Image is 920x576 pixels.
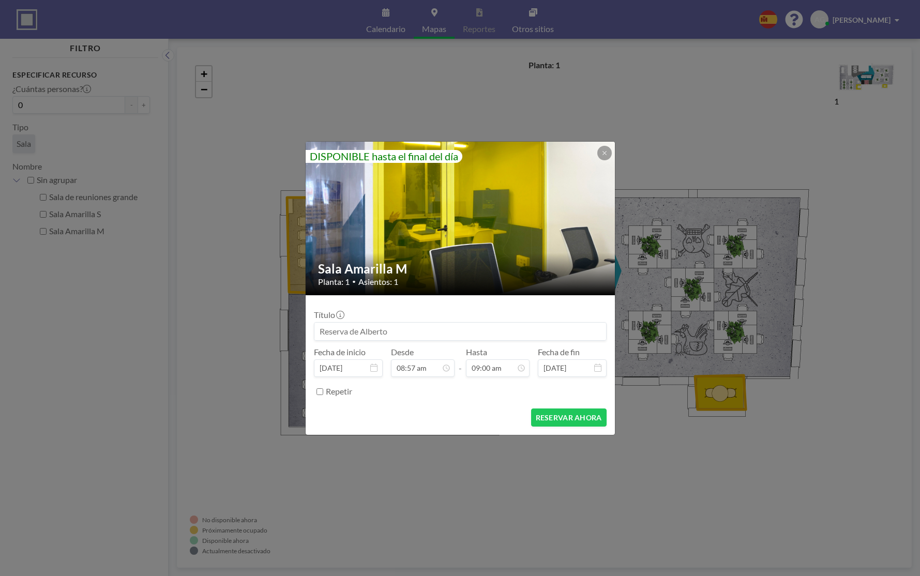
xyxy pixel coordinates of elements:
span: Asientos: 1 [358,277,398,287]
label: Título [314,310,343,320]
button: RESERVAR AHORA [531,408,607,427]
label: Fecha de inicio [314,347,366,357]
label: Hasta [466,347,487,357]
label: Desde [391,347,414,357]
img: 537.jpg [306,102,616,335]
input: Reserva de Alberto [314,323,606,340]
span: DISPONIBLE hasta el final del día [310,150,458,162]
span: - [459,351,462,373]
label: Fecha de fin [538,347,580,357]
span: Planta: 1 [318,277,350,287]
span: • [352,278,356,285]
label: Repetir [326,386,352,397]
h2: Sala Amarilla M [318,261,604,277]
